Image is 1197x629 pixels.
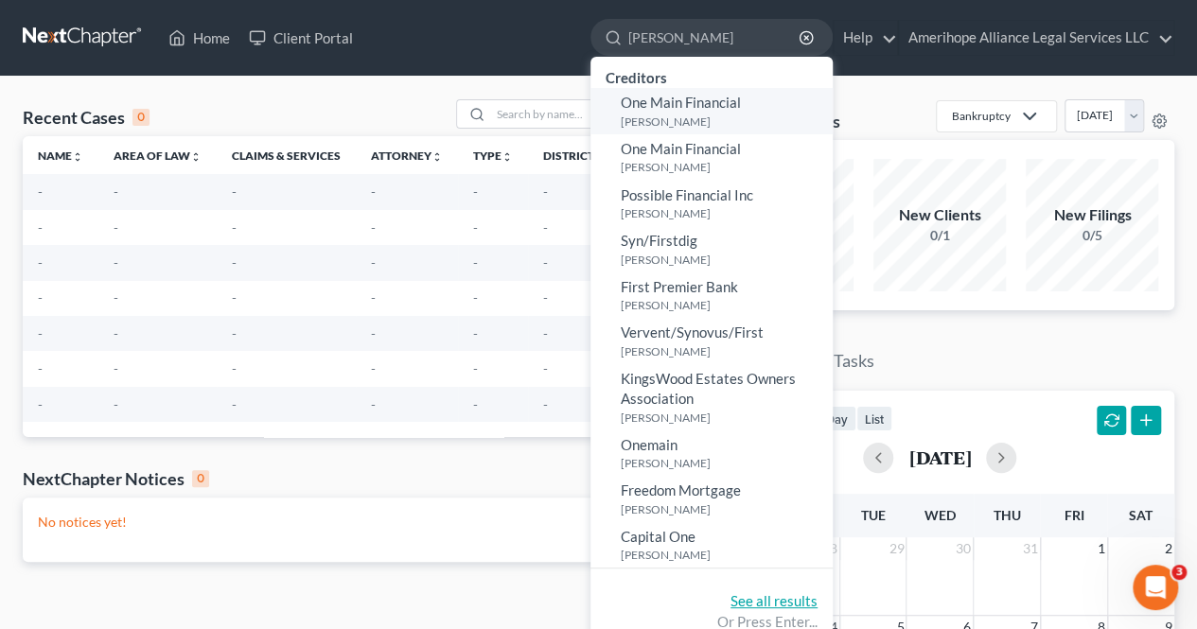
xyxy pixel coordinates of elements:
span: 3 [1171,565,1187,580]
span: - [114,254,118,271]
a: Nameunfold_more [38,149,83,163]
span: - [114,183,118,200]
a: Possible Financial Inc[PERSON_NAME] [590,181,833,227]
span: First Premier Bank [621,278,738,295]
span: - [114,325,118,341]
a: Vervent/Synovus/First[PERSON_NAME] [590,318,833,364]
a: Capital One[PERSON_NAME] [590,522,833,568]
span: Thu [994,507,1021,523]
span: - [473,360,478,376]
a: Client Portal [239,21,362,55]
a: Tasks [817,341,891,382]
span: - [114,396,118,412]
span: - [232,325,237,341]
span: - [38,396,43,412]
span: - [232,254,237,271]
div: New Filings [1026,204,1158,226]
span: KingsWood Estates Owners Association [621,370,796,407]
span: - [38,360,43,376]
i: unfold_more [502,151,513,163]
span: - [543,254,548,271]
i: unfold_more [431,151,443,163]
a: Typeunfold_more [473,149,513,163]
a: Freedom Mortgage[PERSON_NAME] [590,476,833,522]
i: unfold_more [72,151,83,163]
span: - [38,289,43,306]
span: Wed [924,507,956,523]
div: New Clients [873,204,1006,226]
span: - [473,325,478,341]
span: Tue [860,507,885,523]
span: - [473,289,478,306]
span: Onemain [621,436,678,453]
th: Claims & Services [217,136,356,174]
span: Possible Financial Inc [621,186,753,203]
a: See all results [731,592,818,609]
span: - [473,254,478,271]
span: Sat [1129,507,1153,523]
span: - [473,396,478,412]
div: 0/5 [1026,226,1158,245]
small: [PERSON_NAME] [621,114,828,130]
small: [PERSON_NAME] [621,205,828,221]
span: - [371,183,376,200]
small: [PERSON_NAME] [621,343,828,359]
a: Home [159,21,239,55]
span: One Main Financial [621,94,741,111]
span: - [543,360,548,376]
span: - [543,289,548,306]
span: - [371,289,376,306]
span: Fri [1064,507,1083,523]
div: NextChapter Notices [23,467,209,490]
button: day [818,406,856,431]
span: - [371,254,376,271]
a: Onemain[PERSON_NAME] [590,430,833,477]
span: - [473,219,478,236]
a: One Main Financial[PERSON_NAME] [590,88,833,134]
a: First Premier Bank[PERSON_NAME] [590,272,833,319]
div: Recent Cases [23,106,150,129]
span: Vervent/Synovus/First [621,323,764,341]
button: list [856,406,892,431]
a: Districtunfold_more [543,149,606,163]
span: 2 [1163,537,1174,560]
small: [PERSON_NAME] [621,455,828,471]
span: - [543,219,548,236]
span: - [232,289,237,306]
span: - [473,183,478,200]
span: - [232,360,237,376]
span: - [38,219,43,236]
span: - [114,360,118,376]
span: 1 [1096,537,1107,560]
h2: [DATE] [908,447,971,467]
span: - [543,183,548,200]
small: [PERSON_NAME] [621,410,828,426]
div: 0/1 [873,226,1006,245]
span: One Main Financial [621,140,741,157]
i: unfold_more [190,151,202,163]
span: - [232,396,237,412]
span: - [38,254,43,271]
input: Search by name... [628,20,801,55]
span: 29 [887,537,906,560]
span: - [371,360,376,376]
span: - [114,289,118,306]
span: 30 [954,537,973,560]
span: - [38,325,43,341]
span: - [371,396,376,412]
span: - [371,325,376,341]
span: - [232,183,237,200]
small: [PERSON_NAME] [621,159,828,175]
input: Search by name... [491,100,624,128]
span: - [543,325,548,341]
span: - [543,396,548,412]
span: - [371,219,376,236]
div: 0 [192,470,209,487]
iframe: Intercom live chat [1133,565,1178,610]
a: Amerihope Alliance Legal Services LLC [899,21,1173,55]
a: Help [834,21,897,55]
p: No notices yet! [38,513,672,532]
div: Creditors [590,64,833,88]
small: [PERSON_NAME] [621,252,828,268]
a: Area of Lawunfold_more [114,149,202,163]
